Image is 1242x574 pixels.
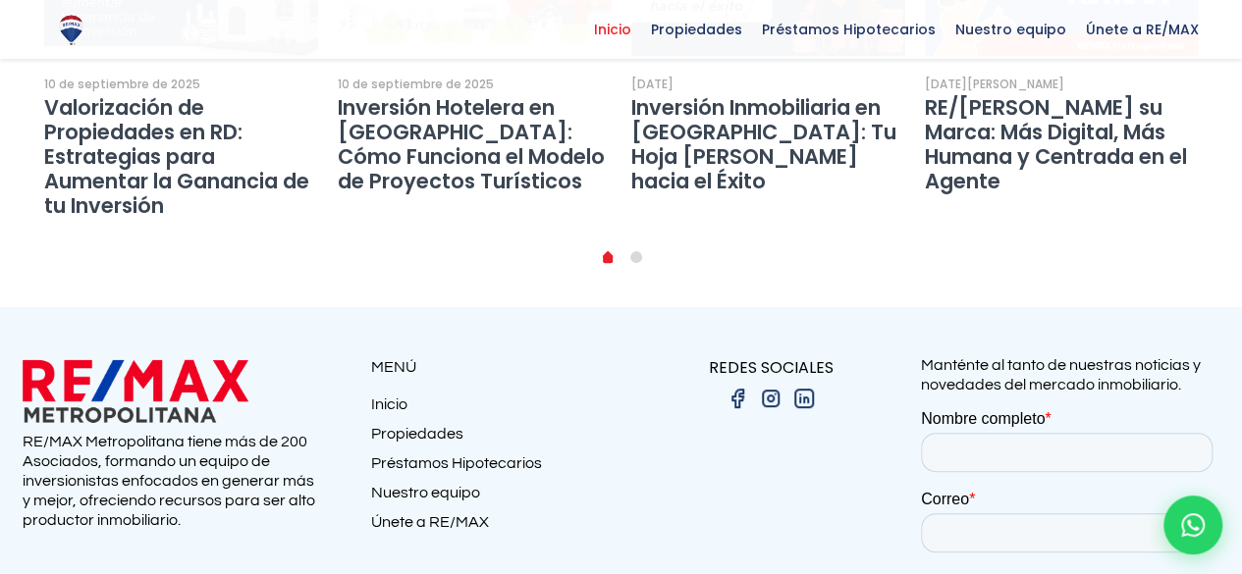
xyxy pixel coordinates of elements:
a: Inversión Inmobiliaria en [GEOGRAPHIC_DATA]: Tu Hoja [PERSON_NAME] hacia el Éxito [631,93,896,195]
span: Únete a RE/MAX [1076,15,1209,44]
div: [DATE] [631,76,674,93]
img: Logo de REMAX [54,13,88,47]
img: instagram.png [759,387,783,410]
a: 0 [603,255,613,263]
a: Valorización de Propiedades en RD: Estrategias para Aumentar la Ganancia de tu Inversión [44,93,309,220]
span: Préstamos Hipotecarios [752,15,945,44]
img: linkedin.png [792,387,816,410]
a: RE/[PERSON_NAME] su Marca: Más Digital, Más Humana y Centrada en el Agente [925,93,1187,195]
p: REDES SOCIALES [621,355,921,380]
span: Inicio [584,15,641,44]
img: remax metropolitana logo [23,355,248,427]
a: Inicio [371,394,621,424]
span: Propiedades [641,15,752,44]
div: [DATE][PERSON_NAME] [925,76,1064,93]
a: 1 [630,251,642,263]
p: MENÚ [371,355,621,380]
a: Propiedades [371,424,621,453]
a: Préstamos Hipotecarios [371,453,621,483]
a: Nuestro equipo [371,483,621,512]
p: Manténte al tanto de nuestras noticias y novedades del mercado inmobiliario. [921,355,1220,394]
p: RE/MAX Metropolitana tiene más de 200 Asociados, formando un equipo de inversionistas enfocados e... [23,432,322,530]
div: 10 de septiembre de 2025 [338,76,494,93]
a: Únete a RE/MAX [371,512,621,542]
span: Nuestro equipo [945,15,1076,44]
img: facebook.png [726,387,749,410]
div: 10 de septiembre de 2025 [44,76,200,93]
a: Inversión Hotelera en [GEOGRAPHIC_DATA]: Cómo Funciona el Modelo de Proyectos Turísticos [338,93,605,195]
